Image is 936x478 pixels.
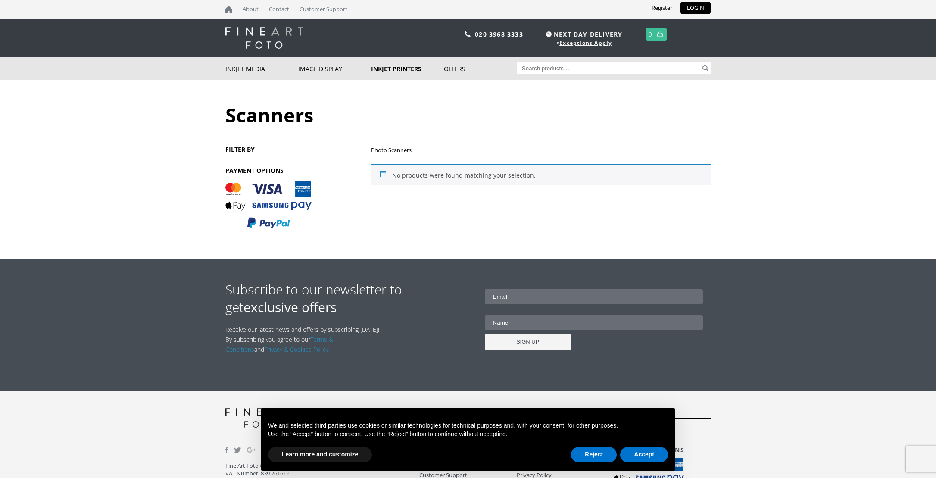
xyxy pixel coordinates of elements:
button: Reject [571,447,617,462]
h2: Subscribe to our newsletter to get [225,281,468,316]
button: Learn more and customize [268,447,372,462]
input: SIGN UP [485,334,571,350]
img: Google_Plus.svg [247,446,256,454]
div: No products were found matching your selection. [371,164,711,185]
img: logo-white.svg [225,27,303,49]
a: Exceptions Apply [559,39,612,47]
h3: PAYMENT OPTIONS [225,166,327,175]
p: We and selected third parties use cookies or similar technologies for technical purposes and, wit... [268,422,668,430]
input: Name [485,315,703,330]
a: Privacy & Cookies Policy. [264,345,330,353]
img: logo-grey.svg [225,408,296,428]
img: time.svg [546,31,552,37]
a: Inkjet Media [225,57,298,80]
a: 020 3968 3333 [475,30,523,38]
span: NEXT DAY DELIVERY [544,29,622,39]
a: Inkjet Printers [371,57,444,80]
h3: FILTER BY [225,145,327,153]
h1: Scanners [225,102,711,128]
img: PAYMENT OPTIONS [225,181,312,229]
button: Search [701,62,711,74]
p: Photo Scanners [371,145,711,155]
a: 0 [649,28,652,41]
p: Use the “Accept” button to consent. Use the “Reject” button to continue without accepting. [268,430,668,439]
div: Notice [254,401,682,478]
input: Search products… [517,62,701,74]
a: Image Display [298,57,371,80]
button: Accept [620,447,668,462]
img: twitter.svg [234,447,241,453]
input: Email [485,289,703,304]
img: basket.svg [657,31,663,37]
a: Register [645,2,679,14]
img: facebook.svg [225,447,228,453]
p: Receive our latest news and offers by subscribing [DATE]! By subscribing you agree to our and [225,325,384,354]
strong: exclusive offers [243,298,337,316]
a: Terms & Conditions [225,335,333,353]
a: LOGIN [680,2,711,14]
a: Offers [444,57,517,80]
img: phone.svg [465,31,471,37]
